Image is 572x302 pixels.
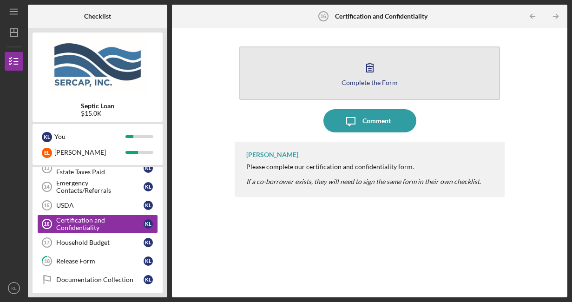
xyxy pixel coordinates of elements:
div: Documentation Collection [56,276,144,283]
tspan: 17 [44,240,49,245]
div: K L [144,275,153,284]
tspan: 13 [44,165,49,171]
div: Household Budget [56,239,144,246]
div: USDA [56,202,144,209]
a: 17Household BudgetKL [37,233,158,252]
b: Septic Loan [81,102,114,110]
div: $15.0K [81,110,114,117]
button: Comment [323,109,416,132]
tspan: 14 [44,184,50,190]
div: Certification and Confidentiality [56,217,144,231]
img: Product logo [33,37,163,93]
a: 18Release FormKL [37,252,158,270]
button: KL [5,279,23,297]
div: Emergency Contacts/Referrals [56,179,144,194]
b: Checklist [84,13,111,20]
a: 13Proof of Current Year's Real Estate Taxes PaidKL [37,159,158,177]
div: K L [144,238,153,247]
a: 14Emergency Contacts/ReferralsKL [37,177,158,196]
a: 15USDAKL [37,196,158,215]
div: K L [42,132,52,142]
div: [PERSON_NAME] [54,144,125,160]
tspan: 16 [44,221,49,227]
div: K L [144,256,153,266]
a: 16Certification and ConfidentialityKL [37,215,158,233]
div: Proof of Current Year's Real Estate Taxes Paid [56,161,144,176]
div: You [54,129,125,144]
div: Complete the Form [342,79,398,86]
div: K L [144,201,153,210]
div: E L [42,148,52,158]
div: [PERSON_NAME] [246,151,298,158]
div: Please complete our certification and confidentiality form. [246,163,481,171]
div: Release Form [56,257,144,265]
em: If a co-borrower exists, they will need to sign the same form in their own checklist. [246,177,481,185]
tspan: 16 [320,13,326,19]
tspan: 18 [44,258,50,264]
div: Comment [362,109,391,132]
button: Complete the Form [239,46,500,100]
div: K L [144,219,153,229]
div: K L [144,182,153,191]
a: Documentation CollectionKL [37,270,158,289]
b: Certification and Confidentiality [335,13,427,20]
text: KL [11,286,17,291]
tspan: 15 [44,203,49,208]
div: K L [144,164,153,173]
